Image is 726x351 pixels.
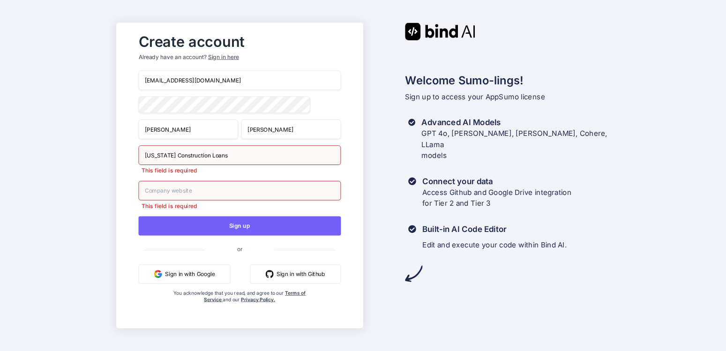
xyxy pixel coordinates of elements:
button: Sign up [138,216,340,235]
h2: Create account [138,36,340,48]
img: Bind AI logo [405,23,475,40]
p: Sign up to access your AppSumo license [405,91,610,103]
img: arrow [405,265,422,282]
p: This field is required [138,166,340,174]
a: Terms of Service [204,290,306,302]
button: Sign in with Github [250,264,341,284]
p: Already have an account? [138,53,340,61]
input: Last Name [241,119,341,139]
div: You acknowledge that you read, and agree to our and our [172,290,307,322]
input: Your company name [138,145,340,165]
span: or [205,239,274,259]
h2: Welcome Sumo-lings! [405,72,610,89]
input: Email [138,71,340,90]
img: google [154,270,162,278]
h3: Built-in AI Code Editor [422,224,567,235]
img: github [265,270,273,278]
h3: Advanced AI Models [421,117,610,128]
input: Company website [138,181,340,201]
p: Access Github and Google Drive integration for Tier 2 and Tier 3 [422,187,571,209]
p: Edit and execute your code within Bind AI. [422,239,567,251]
p: GPT 4o, [PERSON_NAME], [PERSON_NAME], Cohere, LLama models [421,128,610,161]
div: Sign in here [208,53,239,61]
button: Sign in with Google [138,264,230,284]
p: This field is required [138,202,340,210]
h3: Connect your data [422,176,571,187]
a: Privacy Policy. [241,296,275,302]
input: First Name [138,119,238,139]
